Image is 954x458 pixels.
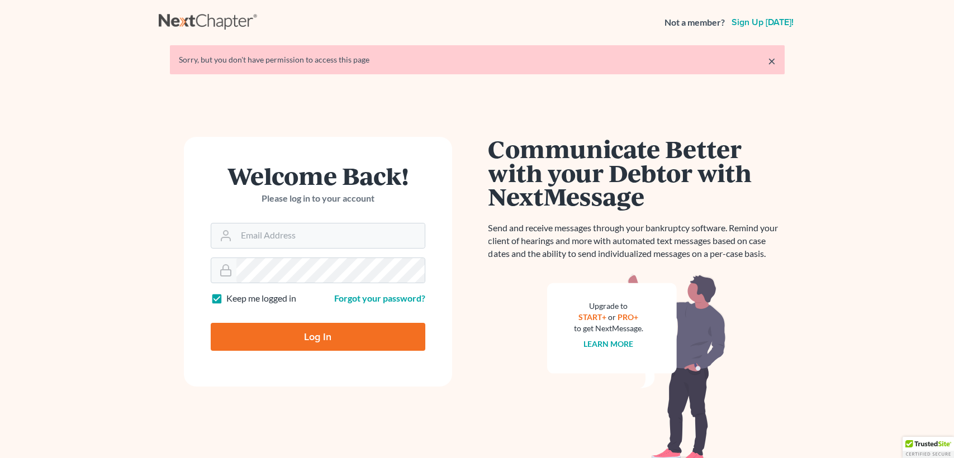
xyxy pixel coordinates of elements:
strong: Not a member? [665,16,725,29]
label: Keep me logged in [226,292,296,305]
div: TrustedSite Certified [903,437,954,458]
a: Sign up [DATE]! [729,18,796,27]
input: Email Address [236,223,425,248]
p: Send and receive messages through your bankruptcy software. Remind your client of hearings and mo... [488,222,785,260]
a: × [768,54,776,68]
p: Please log in to your account [211,192,425,205]
a: Forgot your password? [334,293,425,303]
a: Learn more [583,339,633,349]
h1: Welcome Back! [211,164,425,188]
div: Upgrade to [574,300,643,312]
input: Log In [211,323,425,351]
div: Sorry, but you don't have permission to access this page [179,54,776,65]
h1: Communicate Better with your Debtor with NextMessage [488,137,785,208]
a: PRO+ [618,312,638,322]
a: START+ [578,312,606,322]
div: to get NextMessage. [574,323,643,334]
span: or [608,312,616,322]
